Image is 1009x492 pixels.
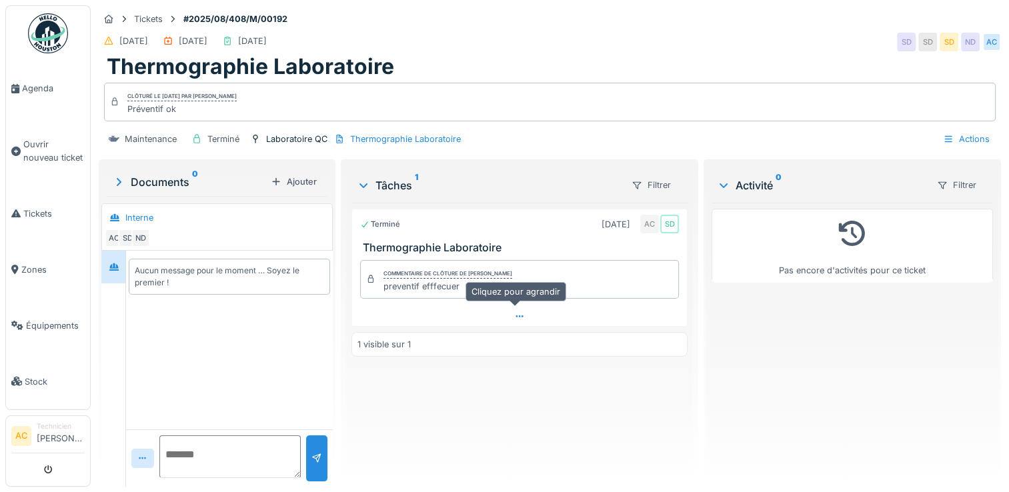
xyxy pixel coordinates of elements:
div: Clôturé le [DATE] par [PERSON_NAME] [127,92,237,101]
div: ND [961,33,980,51]
sup: 0 [776,177,782,193]
div: SD [897,33,916,51]
div: [DATE] [119,35,148,47]
div: [DATE] [602,218,630,231]
div: [DATE] [238,35,267,47]
span: Zones [21,263,85,276]
div: preventif efffecuer [383,280,512,293]
div: Tâches [357,177,620,193]
div: Technicien [37,421,85,431]
div: Interne [125,211,153,224]
div: Thermographie Laboratoire [350,133,461,145]
h3: Thermographie Laboratoire [363,241,682,254]
div: Pas encore d'activités pour ce ticket [720,215,984,277]
a: Équipements [6,297,90,353]
div: Filtrer [626,175,677,195]
div: SD [918,33,937,51]
div: Documents [112,174,265,190]
div: Terminé [360,219,400,230]
div: Tickets [134,13,163,25]
div: Laboratoire QC [266,133,327,145]
a: Zones [6,241,90,297]
div: Maintenance [125,133,177,145]
a: AC Technicien[PERSON_NAME] [11,421,85,453]
div: SD [118,229,137,247]
strong: #2025/08/408/M/00192 [178,13,293,25]
span: Ouvrir nouveau ticket [23,138,85,163]
div: Activité [717,177,926,193]
h1: Thermographie Laboratoire [107,54,394,79]
div: Actions [937,129,996,149]
li: AC [11,426,31,446]
span: Stock [25,375,85,388]
a: Stock [6,353,90,409]
li: [PERSON_NAME] [37,421,85,450]
div: Aucun message pour le moment … Soyez le premier ! [135,265,324,289]
div: Terminé [207,133,239,145]
div: SD [660,215,679,233]
span: Tickets [23,207,85,220]
div: Commentaire de clôture de [PERSON_NAME] [383,269,512,279]
div: AC [105,229,123,247]
div: SD [940,33,958,51]
div: Préventif ok [127,103,237,115]
span: Équipements [26,319,85,332]
div: Filtrer [931,175,982,195]
a: Ouvrir nouveau ticket [6,117,90,185]
div: Cliquez pour agrandir [465,282,566,301]
div: AC [982,33,1001,51]
div: ND [131,229,150,247]
a: Tickets [6,185,90,241]
a: Agenda [6,61,90,117]
div: AC [640,215,659,233]
div: Ajouter [265,173,322,191]
sup: 0 [192,174,198,190]
div: 1 visible sur 1 [357,338,411,351]
sup: 1 [415,177,418,193]
div: [DATE] [179,35,207,47]
span: Agenda [22,82,85,95]
img: Badge_color-CXgf-gQk.svg [28,13,68,53]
